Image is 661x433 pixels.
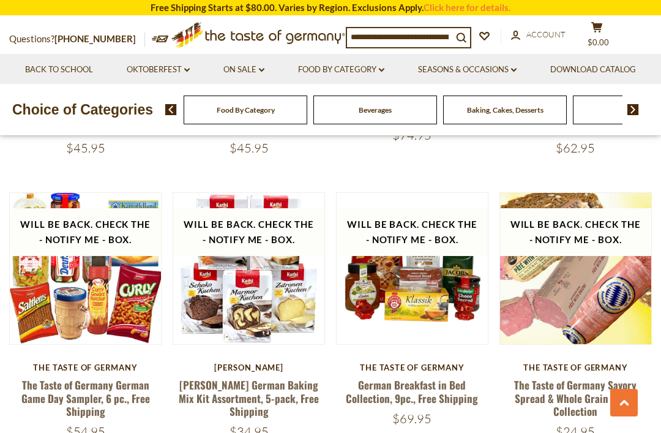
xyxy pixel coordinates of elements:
a: Download Catalog [550,63,636,77]
div: [PERSON_NAME] [173,363,325,372]
span: Will be back. Check the - Notify Me - Box. [347,219,478,245]
a: Seasons & Occasions [418,63,517,77]
span: Account [526,29,566,39]
span: $45.95 [230,140,269,156]
a: The Taste of Germany Savory Spread & Whole Grain Bread Collection [514,377,637,419]
img: previous arrow [165,104,177,115]
a: Account [511,28,566,42]
span: $45.95 [66,140,105,156]
div: The Taste of Germany [336,363,488,372]
a: Baking, Cakes, Desserts [467,105,543,115]
a: The Taste of Germany German Game Day Sampler, 6 pc., Free Shipping [21,377,150,419]
span: $0.00 [588,37,609,47]
p: Questions? [9,31,145,47]
span: Will be back. Check the - Notify Me - Box. [20,219,151,245]
button: $0.00 [578,21,615,52]
span: Will be back. Check the - Notify Me - Box. [510,219,641,245]
img: The Taste of Germany Savory Spread & Whole Grain Bread Collection [500,193,651,344]
a: Food By Category [298,63,384,77]
div: The Taste of Germany [9,363,162,372]
a: [PERSON_NAME] German Baking Mix Kit Assortment, 5-pack, Free Shipping [179,377,319,419]
a: [PHONE_NUMBER] [54,33,136,44]
a: Back to School [25,63,93,77]
a: German Breakfast in Bed Collection, 9pc., Free Shipping [346,377,478,405]
a: Beverages [359,105,392,115]
span: $62.95 [556,140,595,156]
img: next arrow [627,104,639,115]
img: The Taste of Germany German Game Day Sampler, 6 pc., Free Shipping [10,193,161,344]
span: Will be back. Check the - Notify Me - Box. [184,219,315,245]
a: Food By Category [217,105,275,115]
img: German Breakfast in Bed Collection, 9pc., Free Shipping [337,193,488,344]
a: Oktoberfest [127,63,190,77]
a: Click here for details. [424,2,510,13]
img: Kathi German Baking Mix Kit Assortment, 5-pack, Free Shipping [173,193,324,344]
a: On Sale [223,63,264,77]
div: The Taste of Germany [499,363,652,372]
span: $69.95 [392,411,431,426]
